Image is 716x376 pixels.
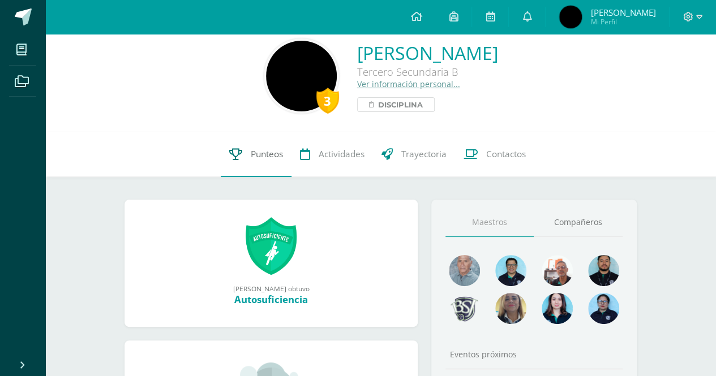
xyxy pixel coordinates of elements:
img: 57dc896f7cc6361a424fedce92c4d0a9.png [266,41,337,111]
a: Trayectoria [373,132,455,177]
img: 55ac31a88a72e045f87d4a648e08ca4b.png [449,255,480,286]
span: Disciplina [378,98,423,111]
span: Mi Perfil [590,17,655,27]
span: Trayectoria [401,148,447,160]
a: Actividades [291,132,373,177]
span: Actividades [319,148,365,160]
img: 1f9df8322dc8a4a819c6562ad5c2ddfe.png [542,293,573,324]
a: Punteos [221,132,291,177]
div: [PERSON_NAME] obtuvo [136,284,406,293]
div: 3 [316,88,339,114]
a: Maestros [445,208,534,237]
span: Contactos [486,148,526,160]
a: Ver información personal... [357,79,460,89]
img: d483e71d4e13296e0ce68ead86aec0b8.png [449,293,480,324]
a: Disciplina [357,97,435,112]
a: Contactos [455,132,534,177]
img: b91405600618b21788a2d1d269212df6.png [542,255,573,286]
img: 2207c9b573316a41e74c87832a091651.png [588,255,619,286]
img: 48747d284d5cf0bb993695dd4358f861.png [559,6,582,28]
div: Autosuficiencia [136,293,406,306]
img: aa9857ee84d8eb936f6c1e33e7ea3df6.png [495,293,526,324]
a: [PERSON_NAME] [357,41,498,65]
div: Eventos próximos [445,349,623,360]
span: Punteos [251,148,283,160]
div: Tercero Secundaria B [357,65,498,79]
span: [PERSON_NAME] [590,7,655,18]
a: Compañeros [534,208,623,237]
img: bed227fd71c3b57e9e7cc03a323db735.png [588,293,619,324]
img: d220431ed6a2715784848fdc026b3719.png [495,255,526,286]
